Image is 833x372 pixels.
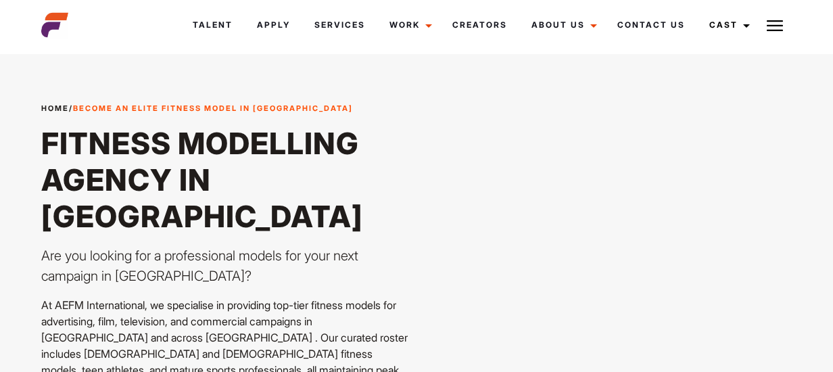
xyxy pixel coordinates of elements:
a: Cast [697,7,758,43]
a: Talent [181,7,245,43]
a: Services [302,7,377,43]
p: Are you looking for a professional models for your next campaign in [GEOGRAPHIC_DATA]? [41,246,408,286]
span: / [41,103,353,114]
strong: Become an Elite Fitness Model in [GEOGRAPHIC_DATA] [73,103,353,113]
a: About Us [519,7,605,43]
img: Burger icon [767,18,783,34]
a: Creators [440,7,519,43]
a: Apply [245,7,302,43]
h1: Fitness Modelling Agency in [GEOGRAPHIC_DATA] [41,125,408,235]
a: Work [377,7,440,43]
img: cropped-aefm-brand-fav-22-square.png [41,11,68,39]
a: Contact Us [605,7,697,43]
a: Home [41,103,69,113]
